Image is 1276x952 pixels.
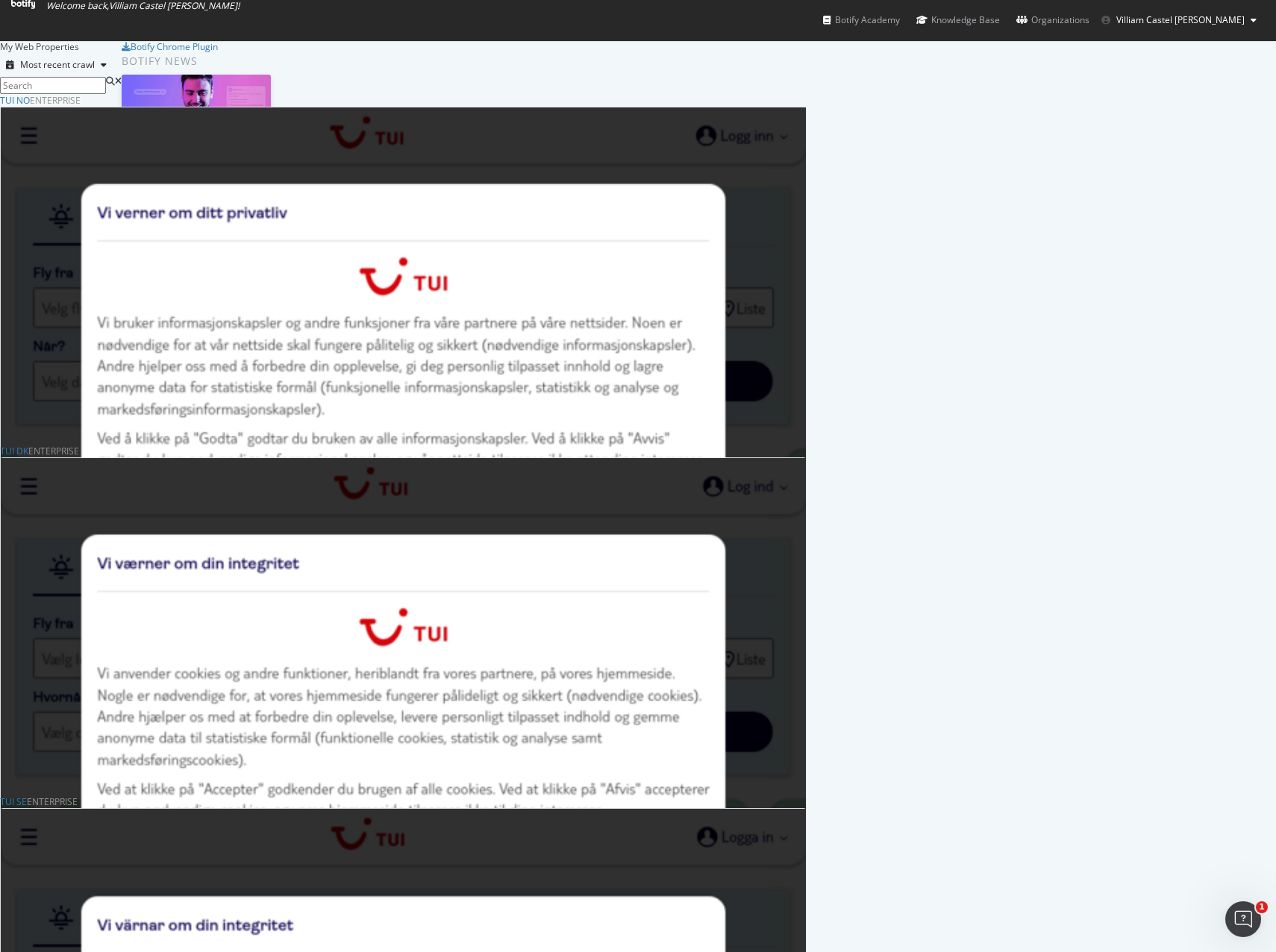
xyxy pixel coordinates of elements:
div: Organizations [1016,13,1089,28]
iframe: Intercom live chat [1225,901,1261,937]
div: Enterprise [28,445,79,457]
div: Enterprise [30,94,81,107]
img: How to Prioritize and Accelerate Technical SEO with Botify Assist [122,75,271,153]
span: 1 [1256,901,1268,913]
div: Most recent crawl [20,60,95,69]
div: Knowledge Base [916,13,1000,28]
span: Villiam Castel Preisler [1116,13,1245,26]
a: Botify Chrome Plugin [122,40,218,53]
div: Botify Academy [823,13,900,28]
div: Enterprise [27,795,78,808]
div: Botify news [122,53,464,69]
button: Villiam Castel [PERSON_NAME] [1089,8,1269,32]
img: tui.no [1,107,806,751]
div: Botify Chrome Plugin [131,40,218,53]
